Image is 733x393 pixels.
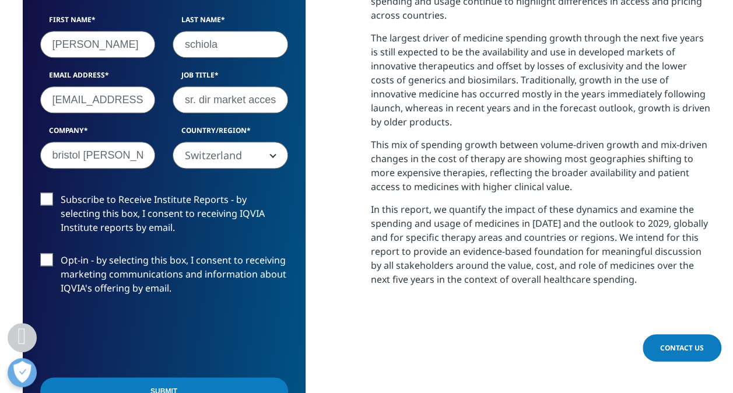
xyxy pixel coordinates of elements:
[371,138,711,202] p: This mix of spending growth between volume-driven growth and mix-driven changes in the cost of th...
[371,202,711,295] p: In this report, we quantify the impact of these dynamics and examine the spending and usage of me...
[173,15,288,31] label: Last Name
[643,334,721,362] a: Contact Us
[40,192,288,241] label: Subscribe to Receive Institute Reports - by selecting this box, I consent to receiving IQVIA Inst...
[40,125,156,142] label: Company
[173,142,287,169] span: Switzerland
[173,70,288,86] label: Job Title
[8,358,37,387] button: Open Preferences
[173,125,288,142] label: Country/Region
[660,343,704,353] span: Contact Us
[40,253,288,301] label: Opt-in - by selecting this box, I consent to receiving marketing communications and information a...
[40,70,156,86] label: Email Address
[371,31,711,138] p: The largest driver of medicine spending growth through the next five years is still expected to b...
[40,15,156,31] label: First Name
[40,314,218,359] iframe: reCAPTCHA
